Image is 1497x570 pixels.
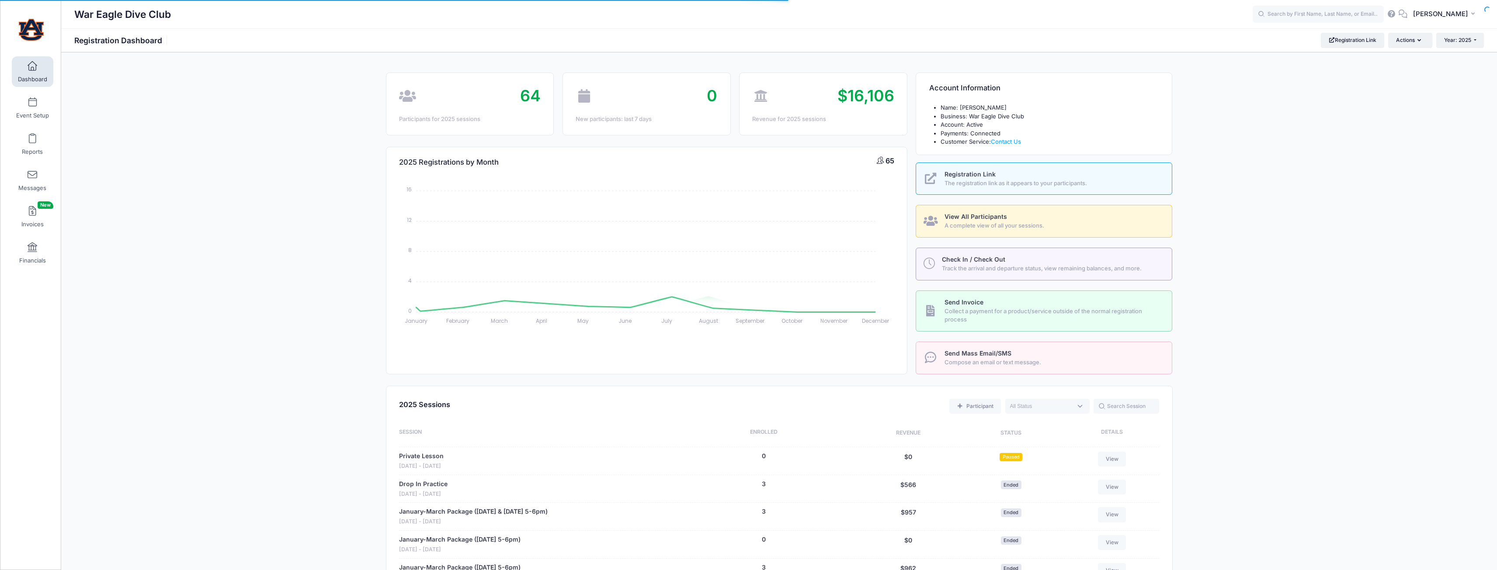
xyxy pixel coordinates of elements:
li: Customer Service: [941,138,1159,146]
span: Compose an email or text message. [945,358,1162,367]
tspan: January [405,317,427,325]
a: Dashboard [12,56,53,87]
tspan: December [862,317,889,325]
li: Payments: Connected [941,129,1159,138]
span: Invoices [21,221,44,228]
div: Participants for 2025 sessions [399,115,541,124]
span: [DATE] - [DATE] [399,546,521,554]
tspan: 8 [408,246,412,254]
tspan: 12 [407,216,412,223]
tspan: April [535,317,547,325]
span: [DATE] - [DATE] [399,518,548,526]
a: Registration Link The registration link as it appears to your participants. [916,162,1172,195]
span: Ended [1001,536,1021,545]
button: 3 [762,480,766,489]
span: New [38,201,53,209]
img: War Eagle Dive Club [15,14,48,46]
a: Financials [12,238,53,268]
li: Name: [PERSON_NAME] [941,104,1159,112]
tspan: May [577,317,589,325]
a: Event Setup [12,93,53,123]
div: Session [399,428,673,439]
span: Paused [1000,453,1022,461]
a: View [1098,480,1126,494]
a: Private Lesson [399,452,444,461]
tspan: February [446,317,469,325]
tspan: June [618,317,631,325]
a: Check In / Check Out Track the arrival and departure status, view remaining balances, and more. [916,248,1172,280]
span: Ended [1001,480,1021,489]
tspan: March [491,317,508,325]
textarea: Search [1010,402,1072,410]
span: 0 [707,86,717,105]
div: Status [962,428,1060,439]
span: [DATE] - [DATE] [399,490,448,498]
a: January-March Package ([DATE] & [DATE] 5-6pm) [399,507,548,516]
a: Messages [12,165,53,196]
a: View [1098,535,1126,550]
li: Account: Active [941,121,1159,129]
span: Event Setup [16,112,49,119]
a: War Eagle Dive Club [0,9,62,51]
h4: Account Information [929,76,1000,101]
span: Dashboard [18,76,47,83]
span: [DATE] - [DATE] [399,462,444,470]
div: Enrolled [673,428,855,439]
a: View [1098,507,1126,522]
div: $0 [855,535,962,554]
div: Revenue for 2025 sessions [752,115,894,124]
span: A complete view of all your sessions. [945,221,1162,230]
a: Send Invoice Collect a payment for a product/service outside of the normal registration process [916,290,1172,332]
a: Add a new manual registration [949,399,1001,414]
span: 2025 Sessions [399,400,450,409]
span: 64 [520,86,541,105]
div: New participants: last 7 days [576,115,717,124]
button: 3 [762,507,766,516]
tspan: 16 [406,186,412,193]
tspan: September [736,317,765,325]
div: $957 [855,507,962,526]
button: 0 [762,452,766,461]
button: 0 [762,535,766,544]
tspan: 4 [408,276,412,284]
a: Contact Us [991,138,1021,145]
span: Financials [19,257,46,264]
span: Send Mass Email/SMS [945,349,1011,357]
li: Business: War Eagle Dive Club [941,112,1159,121]
div: Details [1060,428,1159,439]
tspan: October [781,317,803,325]
h4: 2025 Registrations by Month [399,150,499,175]
input: Search Session [1094,399,1159,414]
tspan: August [699,317,718,325]
span: Send Invoice [945,298,983,306]
a: View All Participants A complete view of all your sessions. [916,205,1172,238]
a: View [1098,452,1126,466]
input: Search by First Name, Last Name, or Email... [1253,6,1384,23]
span: View All Participants [945,213,1007,220]
span: $16,106 [837,86,894,105]
div: $0 [855,452,962,470]
div: $566 [855,480,962,498]
span: Messages [18,184,46,192]
span: Collect a payment for a product/service outside of the normal registration process [945,307,1162,324]
h1: Registration Dashboard [74,36,170,45]
span: Registration Link [945,170,996,178]
span: Track the arrival and departure status, view remaining balances, and more. [942,264,1162,273]
a: InvoicesNew [12,201,53,232]
span: Ended [1001,508,1021,517]
a: January-March Package ([DATE] 5-6pm) [399,535,521,544]
button: Year: 2025 [1436,33,1484,48]
span: [PERSON_NAME] [1413,9,1468,19]
div: Revenue [855,428,962,439]
a: Send Mass Email/SMS Compose an email or text message. [916,342,1172,374]
span: Check In / Check Out [942,256,1005,263]
button: [PERSON_NAME] [1407,4,1484,24]
span: The registration link as it appears to your participants. [945,179,1162,188]
span: 65 [886,156,894,165]
a: Reports [12,129,53,159]
tspan: November [820,317,847,325]
a: Drop In Practice [399,480,448,489]
h1: War Eagle Dive Club [74,4,171,24]
span: Reports [22,148,43,155]
a: Registration Link [1321,33,1384,48]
